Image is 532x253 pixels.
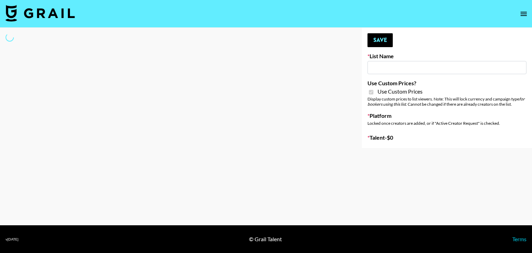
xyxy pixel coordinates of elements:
span: Use Custom Prices [378,88,423,95]
img: Grail Talent [6,5,75,21]
button: Save [367,33,393,47]
div: Locked once creators are added, or if "Active Creator Request" is checked. [367,121,526,126]
label: List Name [367,53,526,60]
em: for bookers using this list [367,96,525,107]
div: © Grail Talent [249,236,282,243]
div: v [DATE] [6,237,18,242]
label: Platform [367,112,526,119]
div: Display custom prices to list viewers. Note: This will lock currency and campaign type . Cannot b... [367,96,526,107]
a: Terms [512,236,526,242]
label: Talent - $ 0 [367,134,526,141]
label: Use Custom Prices? [367,80,526,87]
button: open drawer [517,7,531,21]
